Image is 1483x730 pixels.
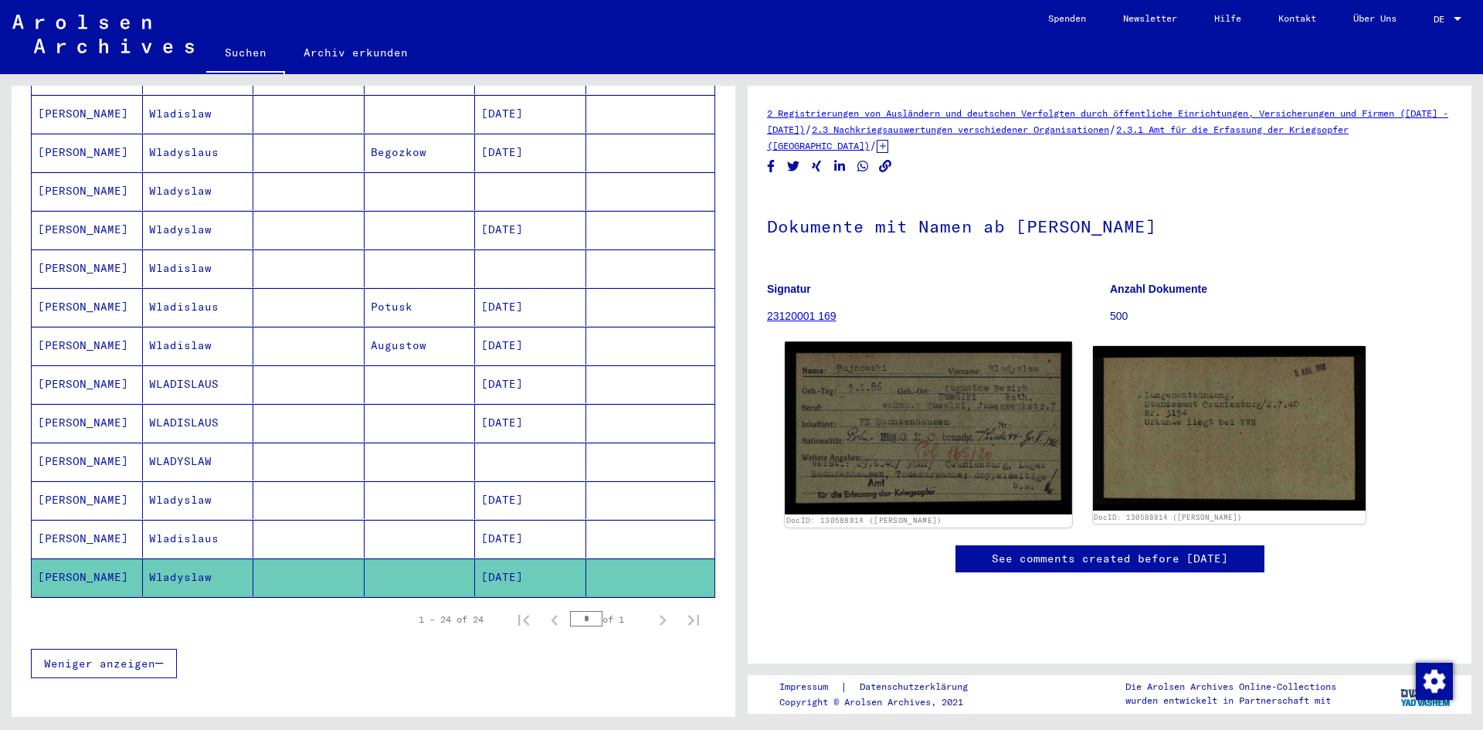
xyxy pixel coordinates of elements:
[32,559,143,596] mat-cell: [PERSON_NAME]
[143,559,254,596] mat-cell: Wladyslaw
[809,157,825,176] button: Share on Xing
[508,604,539,635] button: First page
[143,288,254,326] mat-cell: Wladislaus
[475,288,586,326] mat-cell: [DATE]
[32,443,143,480] mat-cell: [PERSON_NAME]
[365,288,476,326] mat-cell: Potusk
[779,679,840,695] a: Impressum
[1125,680,1336,694] p: Die Arolsen Archives Online-Collections
[1109,122,1116,136] span: /
[143,134,254,171] mat-cell: Wladyslaus
[1125,694,1336,708] p: wurden entwickelt in Partnerschaft mit
[767,191,1452,259] h1: Dokumente mit Namen ab [PERSON_NAME]
[44,657,155,671] span: Weniger anzeigen
[1434,14,1451,25] span: DE
[143,250,254,287] mat-cell: Wladislaw
[285,34,426,71] a: Archiv erkunden
[570,612,647,626] div: of 1
[32,250,143,287] mat-cell: [PERSON_NAME]
[475,134,586,171] mat-cell: [DATE]
[32,520,143,558] mat-cell: [PERSON_NAME]
[475,559,586,596] mat-cell: [DATE]
[870,138,877,152] span: /
[143,211,254,249] mat-cell: Wladyslaw
[365,134,476,171] mat-cell: Begozkow
[475,365,586,403] mat-cell: [DATE]
[475,404,586,442] mat-cell: [DATE]
[143,365,254,403] mat-cell: WLADISLAUS
[855,157,871,176] button: Share on WhatsApp
[32,327,143,365] mat-cell: [PERSON_NAME]
[763,157,779,176] button: Share on Facebook
[539,604,570,635] button: Previous page
[767,107,1448,135] a: 2 Registrierungen von Ausländern und deutschen Verfolgten durch öffentliche Einrichtungen, Versic...
[32,95,143,133] mat-cell: [PERSON_NAME]
[32,404,143,442] mat-cell: [PERSON_NAME]
[143,443,254,480] mat-cell: WLADYSLAW
[475,520,586,558] mat-cell: [DATE]
[785,341,1071,514] img: 001.jpg
[143,404,254,442] mat-cell: WLADISLAUS
[143,327,254,365] mat-cell: Wladislaw
[786,157,802,176] button: Share on Twitter
[1110,283,1207,295] b: Anzahl Dokumente
[786,517,942,526] a: DocID: 130588814 ([PERSON_NAME])
[767,310,837,322] a: 23120001 169
[805,122,812,136] span: /
[419,613,484,626] div: 1 – 24 of 24
[32,288,143,326] mat-cell: [PERSON_NAME]
[475,481,586,519] mat-cell: [DATE]
[992,551,1228,567] a: See comments created before [DATE]
[475,211,586,249] mat-cell: [DATE]
[1397,674,1455,713] img: yv_logo.png
[1094,513,1242,521] a: DocID: 130588814 ([PERSON_NAME])
[32,172,143,210] mat-cell: [PERSON_NAME]
[678,604,709,635] button: Last page
[647,604,678,635] button: Next page
[767,283,811,295] b: Signatur
[877,157,894,176] button: Copy link
[143,481,254,519] mat-cell: Wladyslaw
[365,327,476,365] mat-cell: Augustow
[779,695,986,709] p: Copyright © Arolsen Archives, 2021
[475,327,586,365] mat-cell: [DATE]
[847,679,986,695] a: Datenschutzerklärung
[1110,308,1452,324] p: 500
[32,134,143,171] mat-cell: [PERSON_NAME]
[31,649,177,678] button: Weniger anzeigen
[32,365,143,403] mat-cell: [PERSON_NAME]
[1415,662,1452,699] div: Zustimmung ändern
[779,679,986,695] div: |
[832,157,848,176] button: Share on LinkedIn
[143,520,254,558] mat-cell: Wladislaus
[206,34,285,74] a: Suchen
[32,481,143,519] mat-cell: [PERSON_NAME]
[12,15,194,53] img: Arolsen_neg.svg
[143,172,254,210] mat-cell: Wladyslaw
[812,124,1109,135] a: 2.3 Nachkriegsauswertungen verschiedener Organisationen
[143,95,254,133] mat-cell: Wladislaw
[475,95,586,133] mat-cell: [DATE]
[1416,663,1453,700] img: Zustimmung ändern
[32,211,143,249] mat-cell: [PERSON_NAME]
[1093,346,1366,511] img: 002.jpg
